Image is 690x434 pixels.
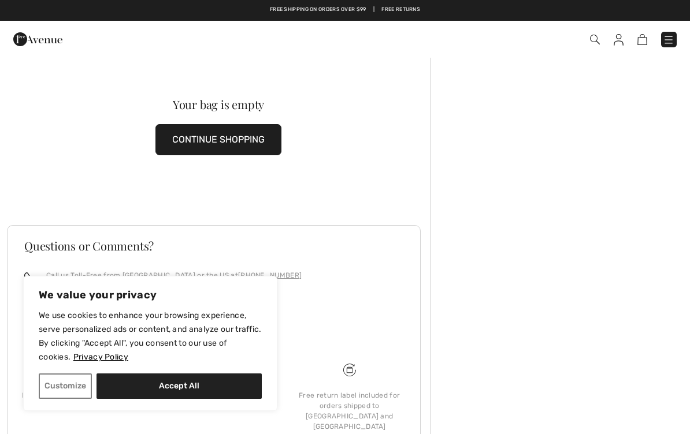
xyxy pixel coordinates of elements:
img: Menu [663,34,674,46]
button: Customize [39,373,92,399]
div: Your bag is empty [28,99,409,110]
p: We use cookies to enhance your browsing experience, serve personalized ads or content, and analyz... [39,309,262,364]
button: CONTINUE SHOPPING [155,124,281,155]
span: | [373,6,374,14]
img: Free shipping on orders over $99 [343,364,356,376]
img: My Info [614,34,624,46]
button: Accept All [97,373,262,399]
a: 1ère Avenue [13,33,62,44]
a: Free Returns [381,6,420,14]
h3: Questions or Comments? [24,240,403,252]
img: 1ère Avenue [13,28,62,51]
div: Free return label included for orders shipped to [GEOGRAPHIC_DATA] and [GEOGRAPHIC_DATA] [291,390,408,432]
p: Call us Toll-Free from [GEOGRAPHIC_DATA] or the US at [46,270,302,280]
p: We value your privacy [39,288,262,302]
img: Search [590,35,600,44]
div: We value your privacy [23,276,277,411]
div: Free shipping on orders over $99 [20,390,137,401]
a: Free shipping on orders over $99 [270,6,366,14]
img: Shopping Bag [637,34,647,45]
a: [PHONE_NUMBER] [238,271,302,279]
a: Privacy Policy [73,351,129,362]
img: call [24,272,37,285]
